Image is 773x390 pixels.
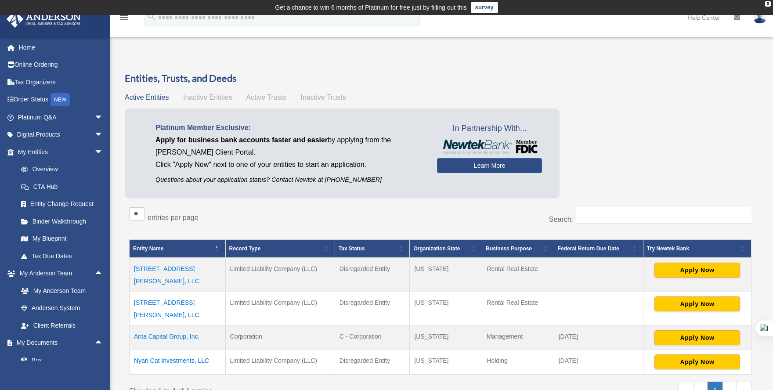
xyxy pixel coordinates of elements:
[6,265,116,282] a: My Anderson Teamarrow_drop_up
[155,134,424,159] p: by applying from the [PERSON_NAME] Client Portal.
[549,216,573,223] label: Search:
[225,258,335,292] td: Limited Liability Company (LLC)
[335,258,410,292] td: Disregarded Entity
[6,56,116,74] a: Online Ordering
[183,94,232,101] span: Inactive Entities
[6,91,116,109] a: Order StatusNEW
[482,240,554,258] th: Business Purpose: Activate to sort
[125,72,756,85] h3: Entities, Trusts, and Deeds
[130,292,226,326] td: [STREET_ADDRESS][PERSON_NAME], LLC
[119,12,129,23] i: menu
[437,158,542,173] a: Learn More
[12,178,112,195] a: CTA Hub
[155,159,424,171] p: Click "Apply Now" next to one of your entities to start an application.
[554,240,643,258] th: Federal Return Due Date: Activate to sort
[155,136,328,144] span: Apply for business bank accounts faster and easier
[155,122,424,134] p: Platinum Member Exclusive:
[654,354,740,369] button: Apply Now
[94,334,112,352] span: arrow_drop_up
[94,143,112,161] span: arrow_drop_down
[275,2,467,13] div: Get a chance to win 6 months of Platinum for free just by filling out this
[335,326,410,350] td: C - Corporation
[12,213,112,230] a: Binder Walkthrough
[558,246,619,252] span: Federal Return Due Date
[130,258,226,292] td: [STREET_ADDRESS][PERSON_NAME], LLC
[225,326,335,350] td: Corporation
[441,140,538,154] img: NewtekBankLogoSM.png
[119,15,129,23] a: menu
[4,11,83,28] img: Anderson Advisors Platinum Portal
[125,94,169,101] span: Active Entities
[654,330,740,345] button: Apply Now
[155,174,424,185] p: Questions about your application status? Contact Newtek at [PHONE_NUMBER]
[437,122,542,136] span: In Partnership With...
[225,350,335,375] td: Limited Liability Company (LLC)
[471,2,498,13] a: survey
[482,258,554,292] td: Rental Real Estate
[643,240,751,258] th: Try Newtek Bank : Activate to sort
[554,326,643,350] td: [DATE]
[765,1,771,7] div: close
[753,11,766,24] img: User Pic
[130,326,226,350] td: Arita Capital Group, Inc.
[148,214,199,221] label: entries per page
[486,246,532,252] span: Business Purpose
[6,108,116,126] a: Platinum Q&Aarrow_drop_down
[130,350,226,375] td: Nyan Cat Investments, LLC
[410,350,482,375] td: [US_STATE]
[482,350,554,375] td: Holding
[130,240,226,258] th: Entity Name: Activate to invert sorting
[12,351,116,369] a: Box
[6,73,116,91] a: Tax Organizers
[335,240,410,258] th: Tax Status: Activate to sort
[410,240,482,258] th: Organization State: Activate to sort
[6,334,116,352] a: My Documentsarrow_drop_up
[12,247,112,265] a: Tax Due Dates
[335,292,410,326] td: Disregarded Entity
[413,246,460,252] span: Organization State
[654,263,740,278] button: Apply Now
[94,108,112,126] span: arrow_drop_down
[554,350,643,375] td: [DATE]
[246,94,287,101] span: Active Trusts
[147,12,156,22] i: search
[12,282,116,300] a: My Anderson Team
[6,126,116,144] a: Digital Productsarrow_drop_down
[647,243,738,254] div: Try Newtek Bank
[6,39,116,56] a: Home
[12,195,112,213] a: Entity Change Request
[133,246,163,252] span: Entity Name
[94,265,112,283] span: arrow_drop_up
[482,326,554,350] td: Management
[12,161,108,178] a: Overview
[335,350,410,375] td: Disregarded Entity
[482,292,554,326] td: Rental Real Estate
[12,300,116,317] a: Anderson System
[94,126,112,144] span: arrow_drop_down
[229,246,261,252] span: Record Type
[410,258,482,292] td: [US_STATE]
[410,326,482,350] td: [US_STATE]
[51,93,70,106] div: NEW
[225,240,335,258] th: Record Type: Activate to sort
[339,246,365,252] span: Tax Status
[12,317,116,334] a: Client Referrals
[6,143,112,161] a: My Entitiesarrow_drop_down
[225,292,335,326] td: Limited Liability Company (LLC)
[654,296,740,311] button: Apply Now
[410,292,482,326] td: [US_STATE]
[301,94,346,101] span: Inactive Trusts
[12,230,112,248] a: My Blueprint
